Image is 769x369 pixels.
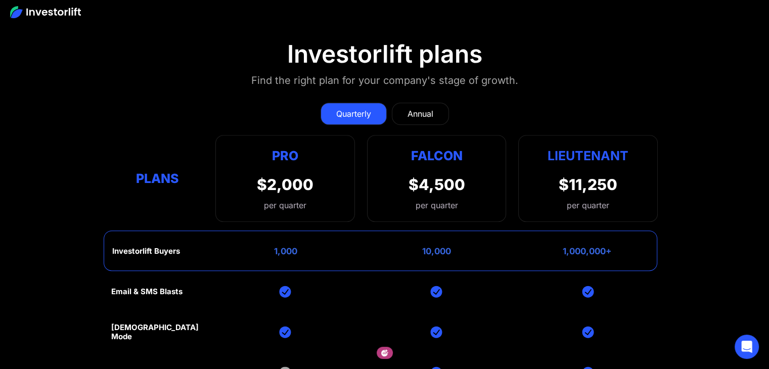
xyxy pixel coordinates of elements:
[408,175,465,194] div: $4,500
[111,169,203,189] div: Plans
[257,146,313,165] div: Pro
[251,72,518,88] div: Find the right plan for your company's stage of growth.
[287,39,482,69] div: Investorlift plans
[111,287,183,296] div: Email & SMS Blasts
[559,175,617,194] div: $11,250
[567,199,609,211] div: per quarter
[274,246,297,256] div: 1,000
[257,199,313,211] div: per quarter
[112,247,180,256] div: Investorlift Buyers
[111,323,203,341] div: [DEMOGRAPHIC_DATA] Mode
[563,246,612,256] div: 1,000,000+
[257,175,313,194] div: $2,000
[411,146,462,165] div: Falcon
[735,335,759,359] div: Open Intercom Messenger
[336,108,371,120] div: Quarterly
[415,199,458,211] div: per quarter
[548,148,628,163] strong: Lieutenant
[422,246,451,256] div: 10,000
[408,108,433,120] div: Annual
